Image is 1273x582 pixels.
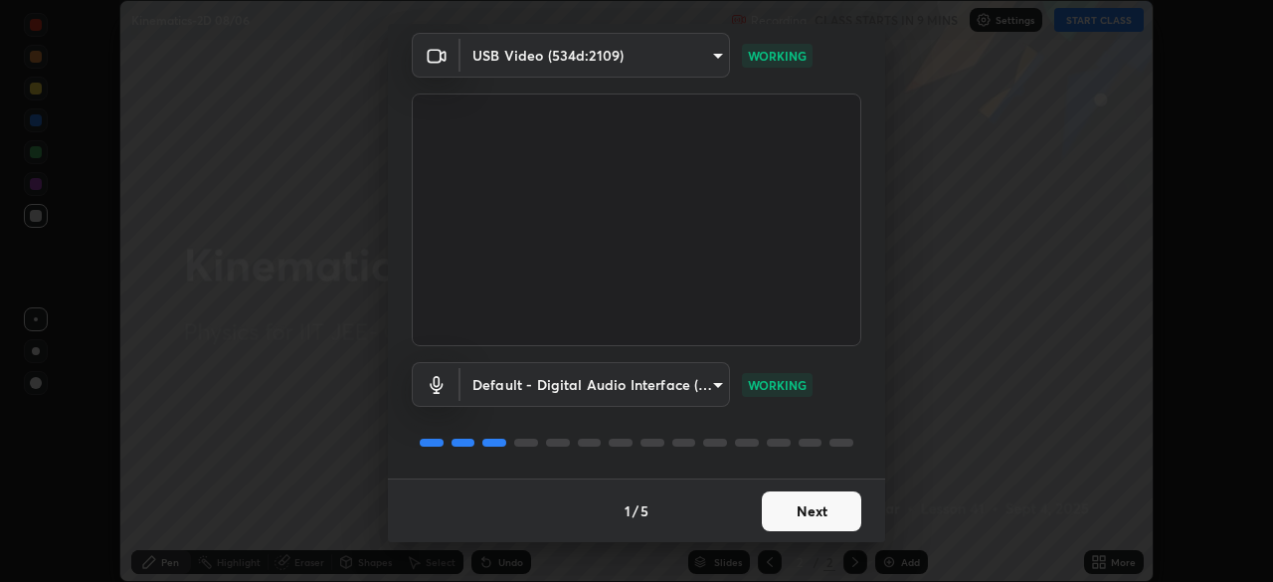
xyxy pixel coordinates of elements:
h4: 5 [640,500,648,521]
button: Next [762,491,861,531]
h4: / [633,500,638,521]
p: WORKING [748,47,807,65]
div: USB Video (534d:2109) [460,362,730,407]
div: USB Video (534d:2109) [460,33,730,78]
p: WORKING [748,376,807,394]
h4: 1 [625,500,631,521]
